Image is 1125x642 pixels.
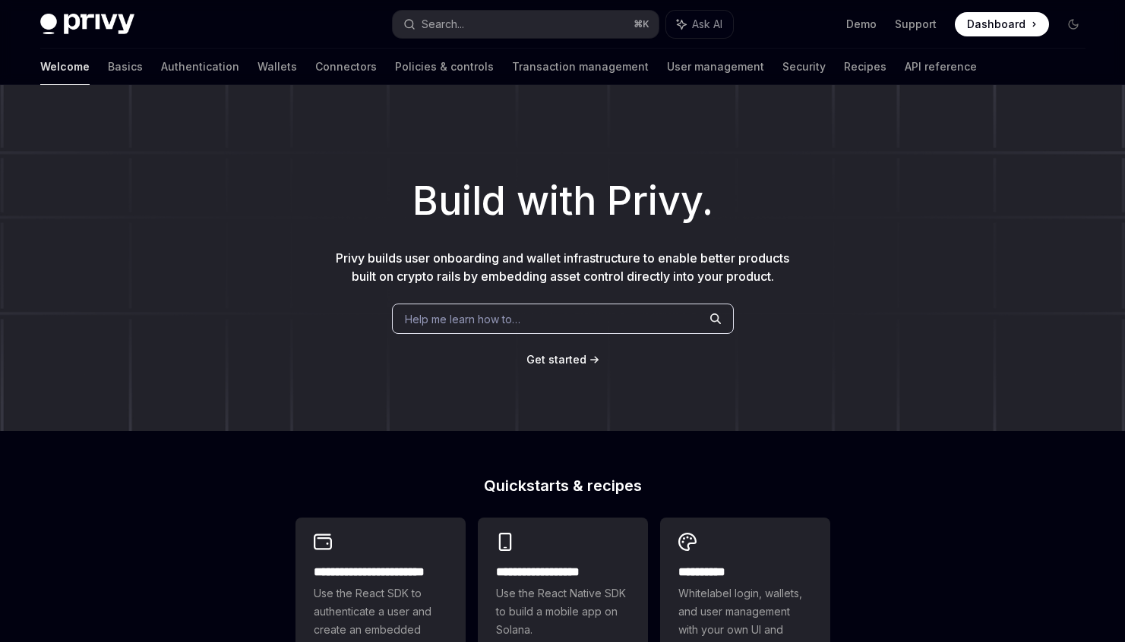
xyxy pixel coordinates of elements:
[955,12,1049,36] a: Dashboard
[692,17,722,32] span: Ask AI
[895,17,937,32] a: Support
[667,49,764,85] a: User management
[422,15,464,33] div: Search...
[295,478,830,493] h2: Quickstarts & recipes
[666,11,733,38] button: Ask AI
[526,353,586,366] span: Get started
[844,49,886,85] a: Recipes
[258,49,297,85] a: Wallets
[967,17,1025,32] span: Dashboard
[526,352,586,367] a: Get started
[395,49,494,85] a: Policies & controls
[846,17,877,32] a: Demo
[905,49,977,85] a: API reference
[40,49,90,85] a: Welcome
[512,49,649,85] a: Transaction management
[336,250,789,284] span: Privy builds user onboarding and wallet infrastructure to enable better products built on crypto ...
[24,172,1101,231] h1: Build with Privy.
[108,49,143,85] a: Basics
[393,11,659,38] button: Search...⌘K
[315,49,377,85] a: Connectors
[40,14,134,35] img: dark logo
[634,18,649,30] span: ⌘ K
[161,49,239,85] a: Authentication
[1061,12,1085,36] button: Toggle dark mode
[496,584,630,639] span: Use the React Native SDK to build a mobile app on Solana.
[405,311,520,327] span: Help me learn how to…
[782,49,826,85] a: Security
